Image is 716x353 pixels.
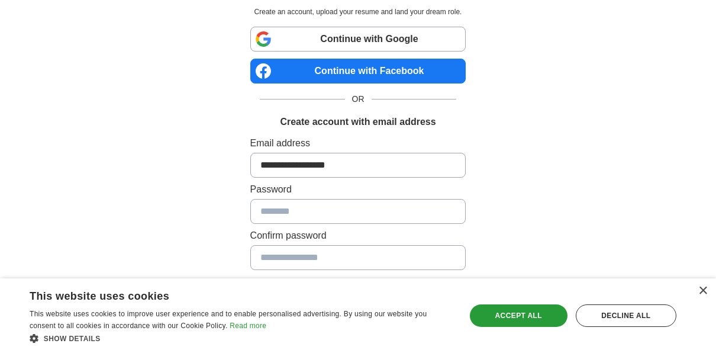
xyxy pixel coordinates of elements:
[250,182,466,197] label: Password
[345,93,372,105] span: OR
[30,310,427,330] span: This website uses cookies to improve user experience and to enable personalised advertising. By u...
[250,229,466,243] label: Confirm password
[280,115,436,129] h1: Create account with email address
[250,136,466,150] label: Email address
[470,304,567,327] div: Accept all
[44,335,101,343] span: Show details
[253,7,464,17] p: Create an account, upload your resume and land your dream role.
[30,332,453,344] div: Show details
[230,322,266,330] a: Read more, opens a new window
[250,59,466,84] a: Continue with Facebook
[250,27,466,52] a: Continue with Google
[30,285,423,303] div: This website uses cookies
[698,287,707,296] div: Close
[576,304,676,327] div: Decline all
